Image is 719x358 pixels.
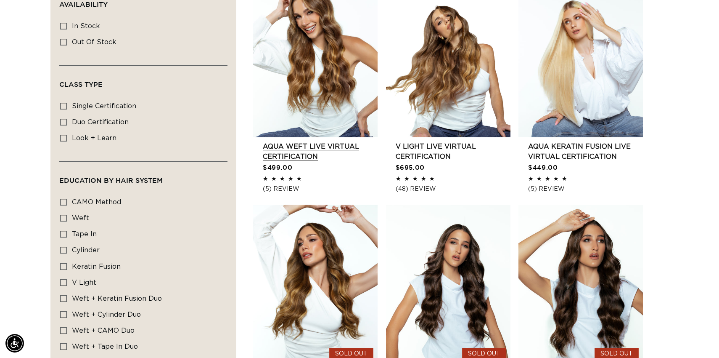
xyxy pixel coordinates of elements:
span: Out of stock [72,39,116,45]
span: duo certification [72,119,129,126]
div: Accessibility Menu [5,334,24,353]
span: Education By Hair system [59,176,163,184]
span: In stock [72,23,100,29]
span: Class Type [59,80,103,88]
a: AQUA Keratin Fusion LIVE VIRTUAL Certification [528,142,643,162]
span: Weft + Cylinder Duo [72,311,141,318]
span: Weft + CAMO Duo [72,327,135,334]
span: Weft [72,215,89,222]
span: look + learn [72,135,116,142]
span: CAMO Method [72,199,121,206]
span: Tape In [72,231,97,238]
a: AQUA Weft LIVE VIRTUAL Certification [263,142,378,162]
span: Availability [59,0,108,8]
span: single certification [72,103,136,110]
summary: Education By Hair system (0 selected) [59,162,227,192]
span: Weft + Keratin Fusion Duo [72,295,162,302]
span: Keratin Fusion [72,263,121,270]
summary: Class Type (0 selected) [59,66,227,96]
span: Cylinder [72,247,100,254]
span: V Light [72,279,96,286]
a: V Light Live Virtual Certification [396,142,510,162]
span: Weft + Tape in Duo [72,343,138,350]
